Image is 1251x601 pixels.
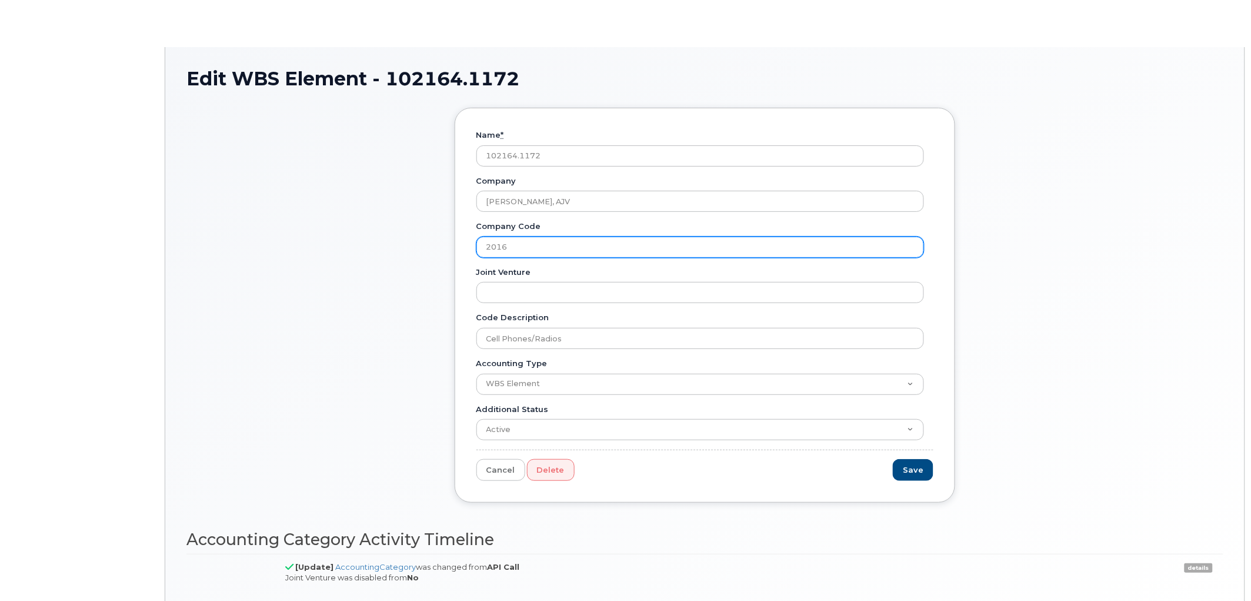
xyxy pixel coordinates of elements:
h1: Edit WBS Element - 102164.1172 [186,68,1223,89]
strong: [Update] [295,562,333,572]
label: Company Code [476,221,541,232]
a: AccountingCategory [335,562,416,572]
label: Code Description [476,312,549,323]
a: Delete [527,459,575,481]
label: Company [476,175,516,187]
strong: API Call [487,562,519,572]
label: Accounting Type [476,358,548,369]
a: details [1185,563,1213,573]
label: Additional Status [476,404,549,415]
abbr: required [501,130,504,140]
label: Name [476,130,504,141]
h2: Accounting Category Activity Timeline [186,531,1223,549]
div: Joint Venture was disabled from [285,572,1059,583]
strong: No [407,573,419,582]
td: was changed from [275,554,1070,590]
input: Save [893,459,933,481]
a: Cancel [476,459,525,481]
label: Joint Venture [476,267,531,278]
